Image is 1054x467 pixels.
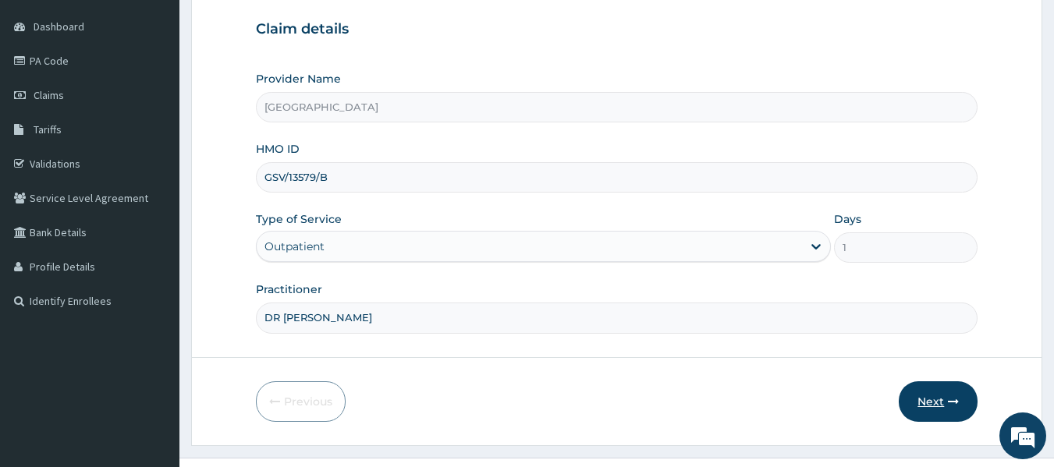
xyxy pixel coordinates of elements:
[899,381,978,422] button: Next
[34,122,62,136] span: Tariffs
[34,88,64,102] span: Claims
[256,162,978,193] input: Enter HMO ID
[90,136,215,294] span: We're online!
[264,239,325,254] div: Outpatient
[256,141,300,157] label: HMO ID
[256,381,346,422] button: Previous
[256,281,322,297] label: Practitioner
[256,71,341,87] label: Provider Name
[8,306,297,360] textarea: Type your message and hit 'Enter'
[256,302,978,333] input: Enter Name
[34,19,84,34] span: Dashboard
[834,211,861,227] label: Days
[29,78,63,117] img: d_794563401_company_1708531726252_794563401
[256,21,978,38] h3: Claim details
[256,8,293,45] div: Minimize live chat window
[81,87,262,108] div: Chat with us now
[256,211,342,227] label: Type of Service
